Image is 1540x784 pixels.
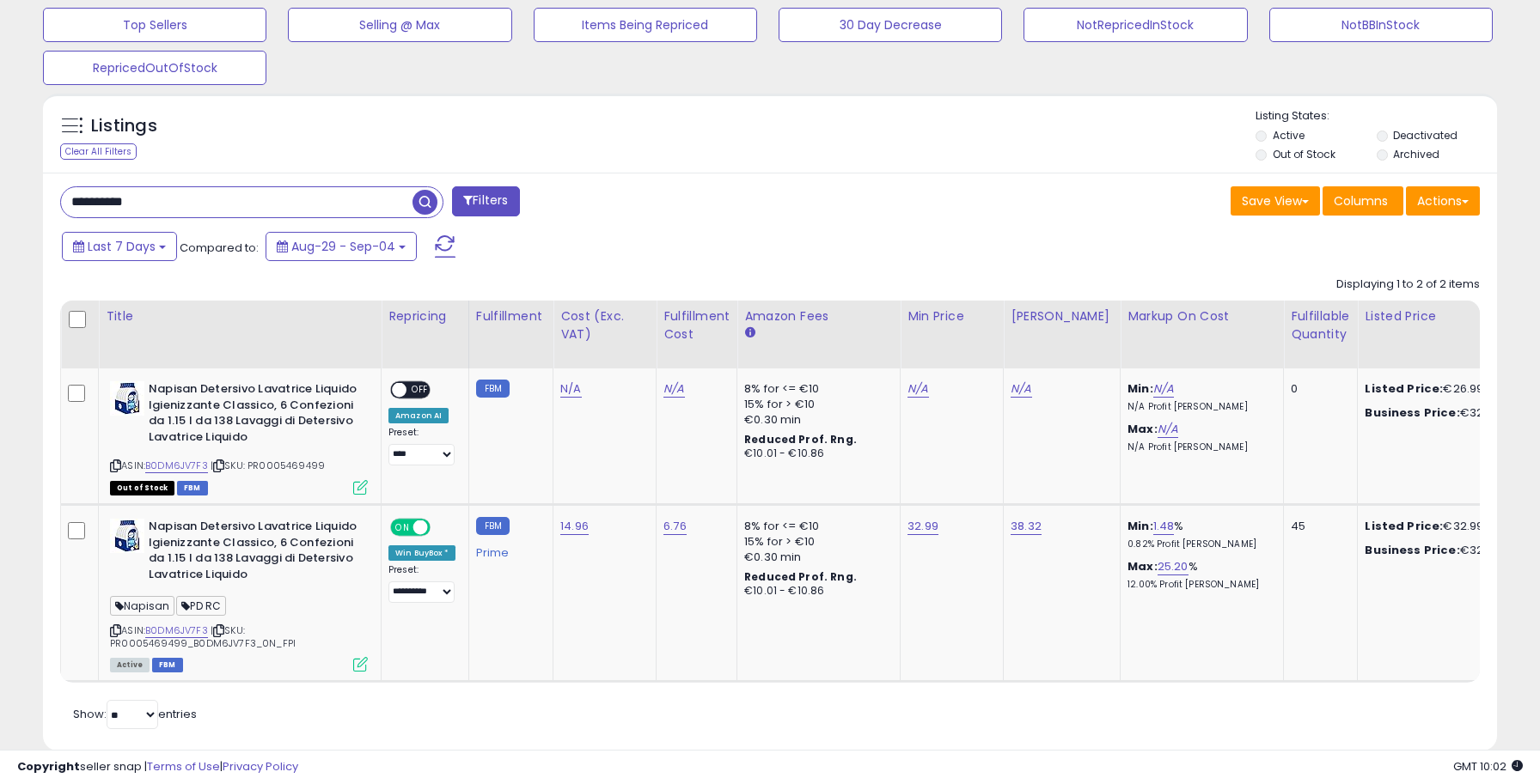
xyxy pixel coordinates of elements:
div: Amazon Fees [744,307,893,325]
a: 38.32 [1011,518,1042,535]
div: €32.99 [1365,519,1507,534]
a: B0DM6JV7F3 [145,623,208,638]
p: 12.00% Profit [PERSON_NAME] [1127,579,1270,591]
a: 1.48 [1153,518,1175,535]
b: Reduced Prof. Rng. [744,569,857,584]
div: 8% for <= €10 [744,519,887,534]
button: RepricedOutOfStock [43,51,266,85]
a: N/A [1158,421,1178,438]
div: €10.01 - €10.86 [744,447,887,461]
div: €32.99 [1365,405,1507,421]
div: €32.99 [1365,543,1507,558]
b: Business Price: [1365,404,1459,421]
a: N/A [1011,380,1031,398]
div: €26.99 [1365,381,1507,397]
span: OFF [428,520,455,535]
div: ASIN: [110,519,368,670]
p: N/A Profit [PERSON_NAME] [1127,401,1270,413]
a: N/A [1153,380,1174,398]
span: 2025-09-12 10:02 GMT [1453,758,1523,775]
p: Listing States: [1256,108,1497,125]
p: 0.82% Profit [PERSON_NAME] [1127,538,1270,550]
div: Listed Price [1365,307,1513,325]
small: Amazon Fees. [744,325,755,341]
b: Listed Price: [1365,518,1443,534]
a: 25.20 [1158,558,1189,575]
p: N/A Profit [PERSON_NAME] [1127,441,1270,453]
button: NotBBInStock [1269,8,1493,42]
th: The percentage added to the cost of goods (COGS) that forms the calculator for Min & Max prices. [1121,301,1284,368]
a: B0DM6JV7F3 [145,459,208,473]
button: Items Being Repriced [534,8,757,42]
button: Actions [1406,186,1480,216]
span: Aug-29 - Sep-04 [291,238,395,255]
div: Clear All Filters [60,143,137,160]
div: ASIN: [110,381,368,493]
a: 32.99 [907,518,938,535]
button: Selling @ Max [288,8,511,42]
small: FBM [476,380,510,398]
button: Filters [452,186,519,216]
div: 45 [1291,519,1344,534]
div: 0 [1291,381,1344,397]
span: All listings that are currently out of stock and unavailable for purchase on Amazon [110,481,174,495]
div: Repricing [388,307,461,325]
button: Top Sellers [43,8,266,42]
div: Title [106,307,374,325]
button: NotRepricedInStock [1024,8,1247,42]
div: 8% for <= €10 [744,381,887,397]
div: €10.01 - €10.86 [744,584,887,599]
span: Show: entries [73,706,197,722]
span: PD RC [176,596,226,616]
label: Archived [1393,147,1439,161]
b: Listed Price: [1365,380,1443,397]
span: Compared to: [180,240,259,256]
a: 6.76 [663,518,687,535]
div: €0.30 min [744,550,887,565]
span: Napisan [110,596,174,616]
button: 30 Day Decrease [779,8,1002,42]
div: Displaying 1 to 2 of 2 items [1336,277,1480,293]
span: All listings currently available for purchase on Amazon [110,658,150,672]
a: N/A [907,380,928,398]
span: | SKU: PR0005469499_B0DM6JV7F3_0N_FPI [110,623,296,649]
button: Columns [1323,186,1403,216]
div: Preset: [388,427,455,465]
div: 15% for > €10 [744,534,887,550]
div: €0.30 min [744,412,887,428]
a: Terms of Use [147,758,220,775]
img: 41FDhBAC-6L._SL40_.jpg [110,519,144,553]
button: Aug-29 - Sep-04 [266,232,417,261]
span: FBM [152,658,183,672]
a: N/A [663,380,684,398]
div: Min Price [907,307,996,325]
a: Privacy Policy [223,758,298,775]
button: Save View [1231,186,1320,216]
b: Napisan Detersivo Lavatrice Liquido Igienizzante Classico, 6 Confezioni da 1.15 l da 138 Lavaggi ... [149,519,357,586]
h5: Listings [91,114,157,138]
div: [PERSON_NAME] [1011,307,1113,325]
label: Out of Stock [1273,147,1335,161]
div: % [1127,519,1270,550]
b: Reduced Prof. Rng. [744,432,857,447]
img: 41FDhBAC-6L._SL40_.jpg [110,381,144,416]
div: Fulfillment [476,307,546,325]
div: Amazon AI [388,408,449,423]
div: Prime [476,539,540,560]
b: Min: [1127,380,1153,397]
span: FBM [177,481,208,495]
b: Max: [1127,421,1158,437]
div: Win BuyBox * [388,545,455,561]
b: Min: [1127,518,1153,534]
b: Business Price: [1365,542,1459,558]
b: Napisan Detersivo Lavatrice Liquido Igienizzante Classico, 6 Confezioni da 1.15 l da 138 Lavaggi ... [149,381,357,449]
a: N/A [560,380,581,398]
span: OFF [406,383,434,398]
strong: Copyright [17,758,80,775]
div: seller snap | | [17,759,298,775]
label: Active [1273,128,1305,143]
span: Columns [1334,192,1388,210]
div: Markup on Cost [1127,307,1276,325]
label: Deactivated [1393,128,1457,143]
div: 15% for > €10 [744,397,887,412]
